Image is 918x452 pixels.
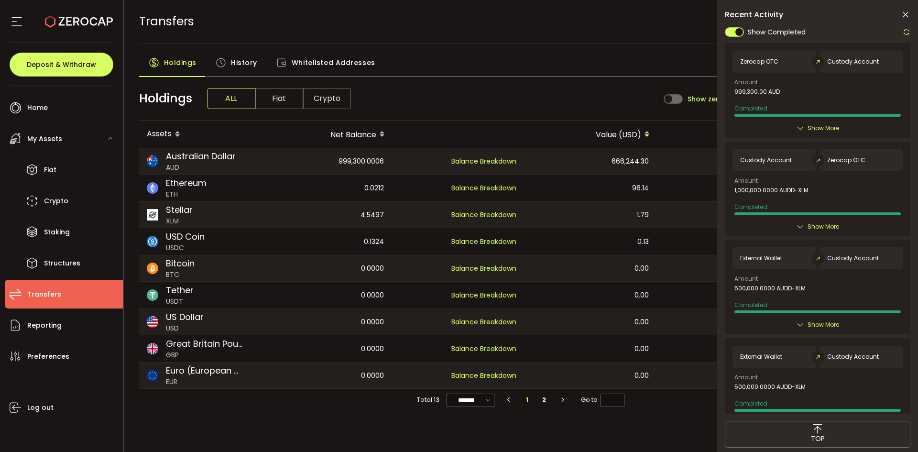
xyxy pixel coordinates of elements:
[166,350,244,360] span: GBP
[725,11,783,19] span: Recent Activity
[734,375,758,380] span: Amount
[519,393,536,407] li: 1
[734,203,767,211] span: Completed
[166,163,236,173] span: AUD
[27,401,54,415] span: Log out
[734,276,758,282] span: Amount
[147,316,158,328] img: usd_portfolio.svg
[166,189,207,199] span: ETH
[166,284,194,297] span: Tether
[451,156,516,166] span: Balance Breakdown
[44,256,80,270] span: Structures
[525,126,657,143] div: Value (USD)
[808,222,839,232] span: Show More
[734,301,767,309] span: Completed
[303,88,351,109] span: Crypto
[166,230,205,243] span: USD Coin
[166,257,195,270] span: Bitcoin
[740,353,782,360] span: External Wallet
[525,228,656,255] div: 0.13
[164,53,197,72] span: Holdings
[525,363,656,388] div: 0.00
[260,228,392,255] div: 0.1324
[525,309,656,335] div: 0.00
[166,337,244,350] span: Great Britain Pound
[166,364,244,377] span: Euro (European Monetary Unit)
[260,148,392,174] div: 999,300.0006
[166,150,236,163] span: Australian Dollar
[231,53,257,72] span: History
[740,58,778,65] span: Zerocap OTC
[870,406,918,452] iframe: Chat Widget
[525,148,656,174] div: 666,244.30
[734,88,780,95] span: 999,300.00 AUD
[166,243,205,253] span: USDC
[451,370,516,381] span: Balance Breakdown
[811,434,825,444] span: TOP
[147,236,158,247] img: usdc_portfolio.svg
[260,175,392,201] div: 0.0212
[827,353,879,360] span: Custody Account
[166,176,207,189] span: Ethereum
[740,157,792,164] span: Custody Account
[525,282,656,309] div: 0.00
[581,393,624,407] span: Go to
[525,202,656,228] div: 1.79
[260,335,392,362] div: 0.0000
[451,263,516,274] span: Balance Breakdown
[451,343,516,354] span: Balance Breakdown
[451,183,516,193] span: Balance Breakdown
[734,384,806,390] span: 500,000.0000 AUDD-XLM
[166,216,193,226] span: XLM
[417,393,439,407] span: Total 13
[166,377,244,387] span: EUR
[147,289,158,301] img: usdt_portfolio.svg
[451,317,516,328] span: Balance Breakdown
[260,255,392,281] div: 0.0000
[44,225,70,239] span: Staking
[451,210,516,220] span: Balance Breakdown
[27,350,69,364] span: Preferences
[525,175,656,201] div: 96.14
[734,104,767,112] span: Completed
[451,290,516,301] span: Balance Breakdown
[147,209,158,220] img: xlm_portfolio.png
[260,363,392,388] div: 0.0000
[139,13,194,30] span: Transfers
[451,237,516,246] span: Balance Breakdown
[734,178,758,184] span: Amount
[734,187,809,194] span: 1,000,000.0000 AUDD-XLM
[734,285,806,292] span: 500,000.0000 AUDD-XLM
[147,182,158,194] img: eth_portfolio.svg
[260,282,392,309] div: 0.0000
[260,309,392,335] div: 0.0000
[147,263,158,274] img: btc_portfolio.svg
[147,370,158,381] img: eur_portfolio.svg
[27,287,61,301] span: Transfers
[44,163,56,177] span: Fiat
[292,53,375,72] span: Whitelisted Addresses
[535,393,553,407] li: 2
[255,88,303,109] span: Fiat
[27,132,62,146] span: My Assets
[827,58,879,65] span: Custody Account
[166,323,204,333] span: USD
[740,255,782,262] span: External Wallet
[147,155,158,167] img: aud_portfolio.svg
[10,53,113,77] button: Deposit & Withdraw
[208,88,255,109] span: ALL
[734,79,758,85] span: Amount
[27,61,96,68] span: Deposit & Withdraw
[27,319,62,332] span: Reporting
[166,270,195,280] span: BTC
[260,126,393,143] div: Net Balance
[525,335,656,362] div: 0.00
[44,194,68,208] span: Crypto
[166,203,193,216] span: Stellar
[166,310,204,323] span: US Dollar
[688,96,754,102] span: Show zero balance
[827,255,879,262] span: Custody Account
[734,399,767,408] span: Completed
[808,123,839,133] span: Show More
